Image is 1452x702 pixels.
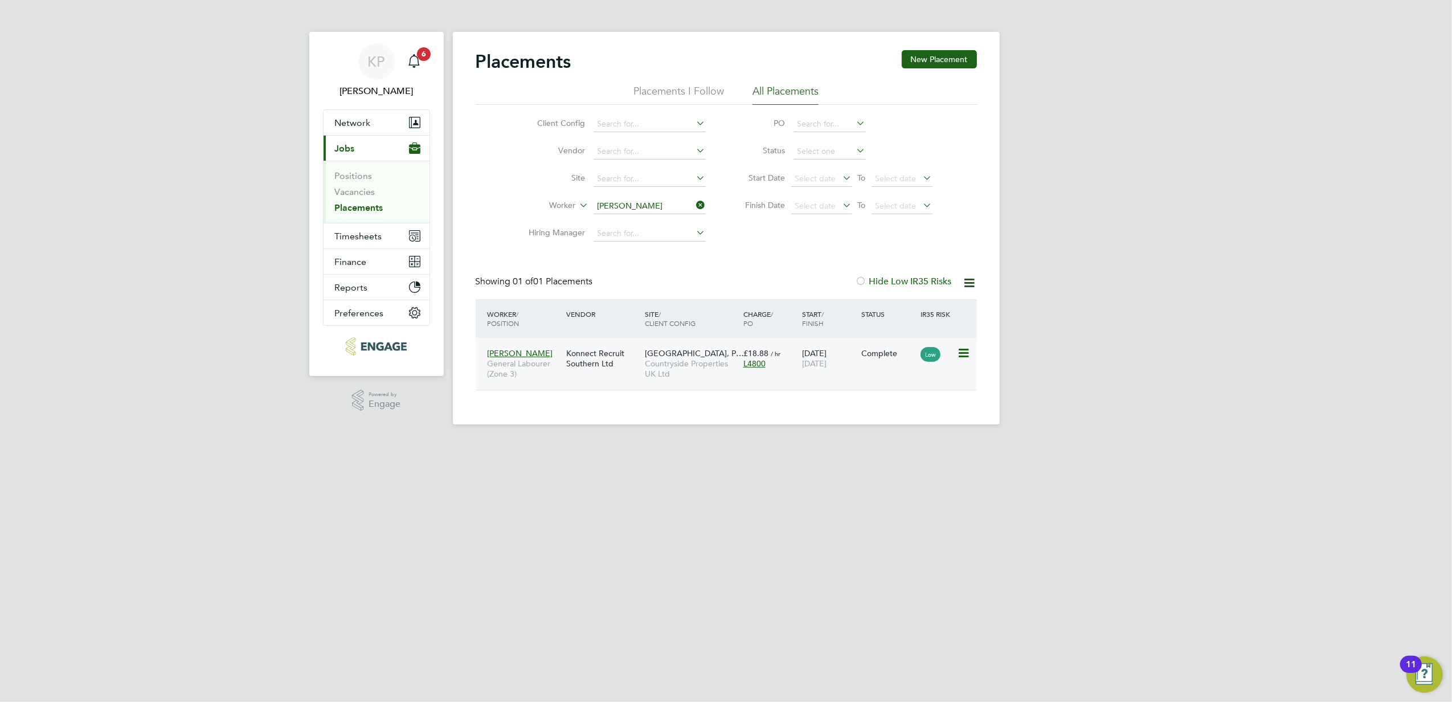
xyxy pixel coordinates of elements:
[324,300,430,325] button: Preferences
[485,304,563,333] div: Worker
[921,347,940,362] span: Low
[369,390,400,399] span: Powered by
[594,116,706,132] input: Search for...
[794,144,866,160] input: Select one
[488,309,520,328] span: / Position
[352,390,400,411] a: Powered byEngage
[513,276,534,287] span: 01 of
[594,226,706,242] input: Search for...
[476,50,571,73] h2: Placements
[335,186,375,197] a: Vacancies
[594,198,706,214] input: Search for...
[520,173,586,183] label: Site
[403,43,426,80] a: 6
[323,43,430,98] a: KP[PERSON_NAME]
[324,136,430,161] button: Jobs
[594,171,706,187] input: Search for...
[795,173,836,183] span: Select date
[854,170,869,185] span: To
[1406,664,1416,679] div: 11
[510,200,576,211] label: Worker
[741,304,800,333] div: Charge
[563,342,642,374] div: Konnect Recruit Southern Ltd
[858,304,918,324] div: Status
[734,173,786,183] label: Start Date
[795,201,836,211] span: Select date
[854,198,869,213] span: To
[324,223,430,248] button: Timesheets
[368,54,385,69] span: KP
[918,304,957,324] div: IR35 Risk
[335,282,368,293] span: Reports
[734,145,786,156] label: Status
[485,342,977,352] a: [PERSON_NAME]General Labourer (Zone 3)Konnect Recruit Southern Ltd[GEOGRAPHIC_DATA], P…Countrysid...
[324,161,430,223] div: Jobs
[324,249,430,274] button: Finance
[743,358,766,369] span: L4800
[346,337,407,356] img: konnectrecruit-logo-retina.png
[645,309,696,328] span: / Client Config
[1406,656,1443,693] button: Open Resource Center, 11 new notifications
[799,304,858,333] div: Start
[417,47,431,61] span: 6
[513,276,593,287] span: 01 Placements
[563,304,642,324] div: Vendor
[335,231,382,242] span: Timesheets
[645,358,738,379] span: Countryside Properties UK Ltd
[335,202,383,213] a: Placements
[734,118,786,128] label: PO
[488,358,561,379] span: General Labourer (Zone 3)
[743,309,773,328] span: / PO
[876,201,917,211] span: Select date
[323,337,430,356] a: Go to home page
[794,116,866,132] input: Search for...
[734,200,786,210] label: Finish Date
[520,227,586,238] label: Hiring Manager
[335,256,367,267] span: Finance
[520,118,586,128] label: Client Config
[861,348,915,358] div: Complete
[324,275,430,300] button: Reports
[902,50,977,68] button: New Placement
[594,144,706,160] input: Search for...
[323,84,430,98] span: Kasia Piwowar
[335,143,355,154] span: Jobs
[369,399,400,409] span: Engage
[856,276,952,287] label: Hide Low IR35 Risks
[476,276,595,288] div: Showing
[802,309,824,328] span: / Finish
[335,117,371,128] span: Network
[520,145,586,156] label: Vendor
[771,349,780,358] span: / hr
[335,170,373,181] a: Positions
[645,348,744,358] span: [GEOGRAPHIC_DATA], P…
[633,84,724,105] li: Placements I Follow
[309,32,444,376] nav: Main navigation
[876,173,917,183] span: Select date
[324,110,430,135] button: Network
[799,342,858,374] div: [DATE]
[642,304,741,333] div: Site
[335,308,384,319] span: Preferences
[752,84,819,105] li: All Placements
[488,348,553,358] span: [PERSON_NAME]
[743,348,768,358] span: £18.88
[802,358,827,369] span: [DATE]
